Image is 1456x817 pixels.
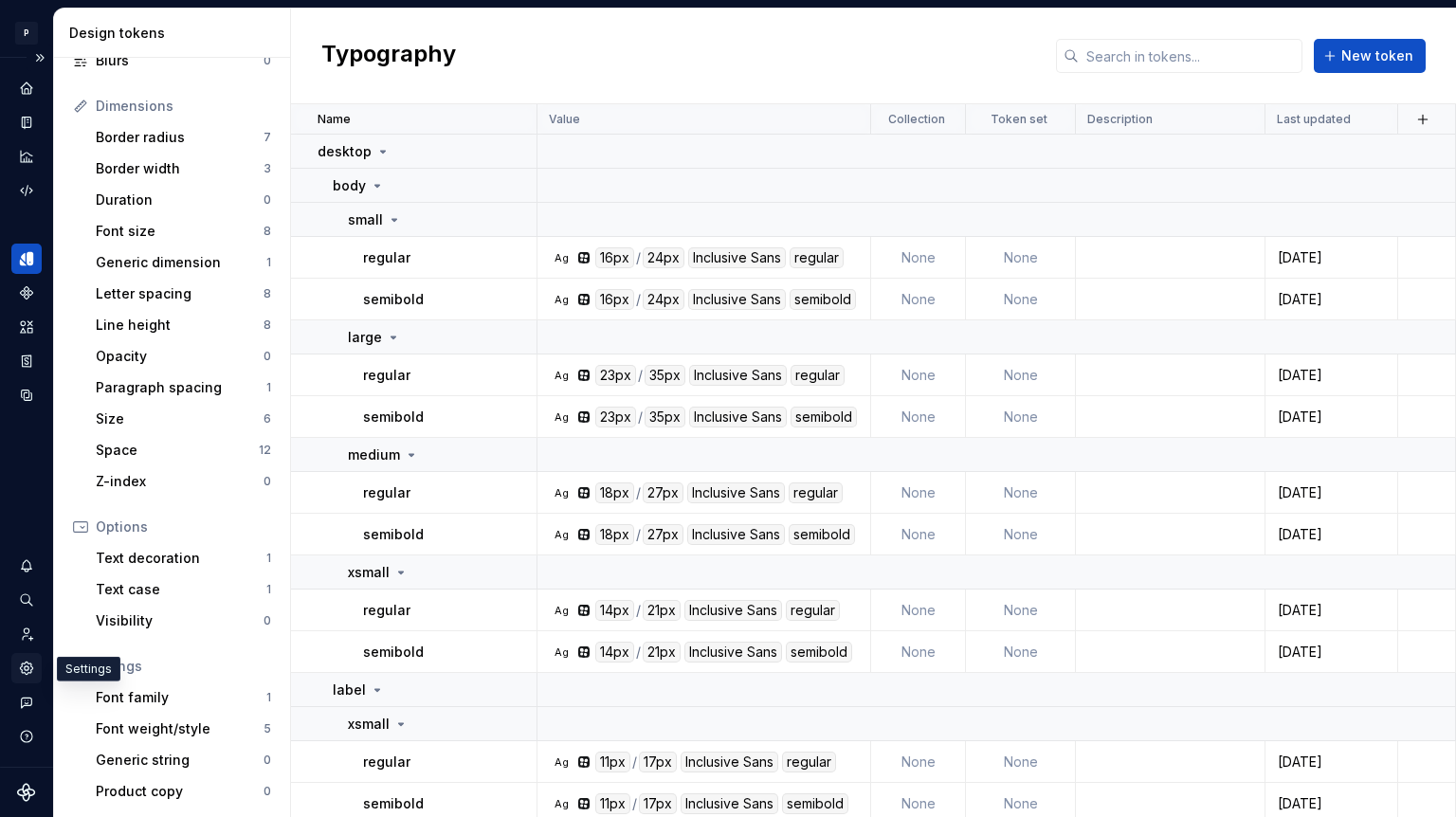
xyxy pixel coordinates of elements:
[96,782,264,801] div: Product copy
[88,310,279,340] a: Line height8
[333,681,366,699] p: label
[11,346,42,376] a: Storybook stories
[791,407,857,427] div: semibold
[96,347,264,366] div: Opacity
[643,247,684,268] div: 24px
[1266,525,1396,544] div: [DATE]
[266,255,271,270] div: 1
[966,472,1076,514] td: None
[639,793,677,814] div: 17px
[991,112,1047,127] p: Token set
[88,714,279,744] a: Font weight/style5
[595,600,634,621] div: 14px
[636,642,641,663] div: /
[595,642,634,663] div: 14px
[264,349,271,364] div: 0
[786,600,840,621] div: regular
[88,745,279,775] a: Generic string0
[264,53,271,68] div: 0
[318,112,351,127] p: Name
[1266,643,1396,662] div: [DATE]
[11,244,42,274] a: Design tokens
[96,378,266,397] div: Paragraph spacing
[554,409,569,425] div: Ag
[11,687,42,717] button: Contact support
[96,409,264,428] div: Size
[1266,366,1396,385] div: [DATE]
[871,514,966,555] td: None
[15,22,38,45] div: P
[632,793,637,814] div: /
[554,250,569,265] div: Ag
[96,316,264,335] div: Line height
[11,585,42,615] button: Search ⌘K
[363,366,410,385] p: regular
[1266,290,1396,309] div: [DATE]
[684,600,782,621] div: Inclusive Sans
[638,365,643,386] div: /
[96,441,259,460] div: Space
[27,45,53,71] button: Expand sidebar
[264,753,271,768] div: 0
[789,524,855,545] div: semibold
[1266,794,1396,813] div: [DATE]
[348,328,382,347] p: large
[554,796,569,811] div: Ag
[966,354,1076,396] td: None
[363,525,424,544] p: semibold
[966,590,1076,631] td: None
[264,721,271,736] div: 5
[871,472,966,514] td: None
[88,279,279,309] a: Letter spacing8
[11,619,42,649] div: Invite team
[11,141,42,172] a: Analytics
[1314,39,1426,73] button: New token
[595,482,634,503] div: 18px
[790,289,856,310] div: semibold
[264,130,271,145] div: 7
[321,39,456,73] h2: Typography
[348,715,390,734] p: xsmall
[687,524,785,545] div: Inclusive Sans
[11,551,42,581] button: Notifications
[11,380,42,410] a: Data sources
[789,482,843,503] div: regular
[549,112,580,127] p: Value
[643,642,681,663] div: 21px
[11,653,42,683] a: Settings
[264,161,271,176] div: 3
[687,482,785,503] div: Inclusive Sans
[11,175,42,206] div: Code automation
[17,783,36,802] svg: Supernova Logo
[96,751,264,770] div: Generic string
[1266,601,1396,620] div: [DATE]
[966,741,1076,783] td: None
[871,590,966,631] td: None
[88,435,279,465] a: Space12
[1079,39,1302,73] input: Search in tokens...
[595,289,634,310] div: 16px
[348,563,390,582] p: xsmall
[643,524,683,545] div: 27px
[966,237,1076,279] td: None
[554,603,569,618] div: Ag
[266,551,271,566] div: 1
[266,690,271,705] div: 1
[4,12,49,53] button: P
[1266,753,1396,772] div: [DATE]
[689,365,787,386] div: Inclusive Sans
[554,754,569,770] div: Ag
[681,793,778,814] div: Inclusive Sans
[363,643,424,662] p: semibold
[871,741,966,783] td: None
[786,642,852,663] div: semibold
[966,514,1076,555] td: None
[636,482,641,503] div: /
[96,97,271,116] div: Dimensions
[888,112,945,127] p: Collection
[363,601,410,620] p: regular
